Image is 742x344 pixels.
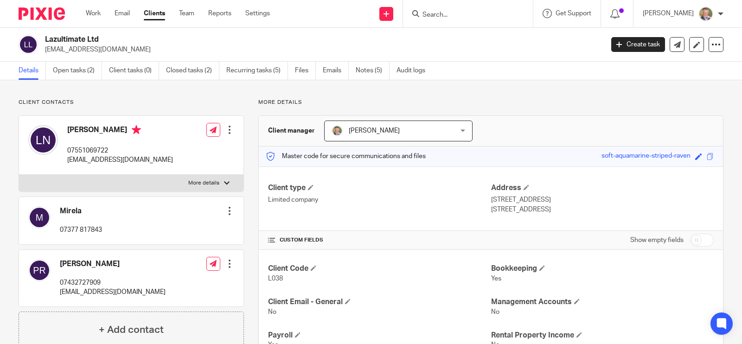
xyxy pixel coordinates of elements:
p: 07377 817843 [60,225,102,235]
a: Recurring tasks (5) [226,62,288,80]
span: No [268,309,276,315]
p: Master code for secure communications and files [266,152,426,161]
p: [STREET_ADDRESS] [491,205,714,214]
h4: Rental Property Income [491,331,714,340]
img: svg%3E [28,259,51,281]
h4: Client Email - General [268,297,491,307]
a: Closed tasks (2) [166,62,219,80]
h4: [PERSON_NAME] [60,259,166,269]
h4: Bookkeeping [491,264,714,274]
p: 07432727909 [60,278,166,287]
img: svg%3E [28,125,58,155]
img: svg%3E [19,35,38,54]
a: Audit logs [397,62,432,80]
p: Client contacts [19,99,244,106]
p: [EMAIL_ADDRESS][DOMAIN_NAME] [60,287,166,297]
p: [EMAIL_ADDRESS][DOMAIN_NAME] [45,45,597,54]
a: Work [86,9,101,18]
a: Emails [323,62,349,80]
span: Get Support [556,10,591,17]
input: Search [422,11,505,19]
p: [STREET_ADDRESS] [491,195,714,204]
h4: Mirela [60,206,102,216]
a: Open tasks (2) [53,62,102,80]
span: No [491,309,499,315]
p: 07551069722 [67,146,173,155]
img: svg%3E [28,206,51,229]
a: Client tasks (0) [109,62,159,80]
p: [EMAIL_ADDRESS][DOMAIN_NAME] [67,155,173,165]
h2: Lazultimate Ltd [45,35,487,45]
p: Limited company [268,195,491,204]
span: Yes [491,275,501,282]
span: [PERSON_NAME] [349,127,400,134]
img: High%20Res%20Andrew%20Price%20Accountants_Poppy%20Jakes%20photography-1109.jpg [332,125,343,136]
a: Email [115,9,130,18]
h4: + Add contact [99,323,164,337]
img: High%20Res%20Andrew%20Price%20Accountants_Poppy%20Jakes%20photography-1109.jpg [698,6,713,21]
a: Notes (5) [356,62,390,80]
div: soft-aquamarine-striped-raven [601,151,691,162]
a: Settings [245,9,270,18]
h3: Client manager [268,126,315,135]
h4: Management Accounts [491,297,714,307]
a: Files [295,62,316,80]
label: Show empty fields [630,236,684,245]
span: L038 [268,275,283,282]
i: Primary [132,125,141,134]
p: [PERSON_NAME] [643,9,694,18]
h4: Client Code [268,264,491,274]
p: More details [258,99,723,106]
h4: Client type [268,183,491,193]
p: More details [188,179,219,187]
h4: [PERSON_NAME] [67,125,173,137]
h4: Payroll [268,331,491,340]
a: Clients [144,9,165,18]
h4: CUSTOM FIELDS [268,236,491,244]
a: Team [179,9,194,18]
a: Details [19,62,46,80]
h4: Address [491,183,714,193]
a: Create task [611,37,665,52]
a: Reports [208,9,231,18]
img: Pixie [19,7,65,20]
